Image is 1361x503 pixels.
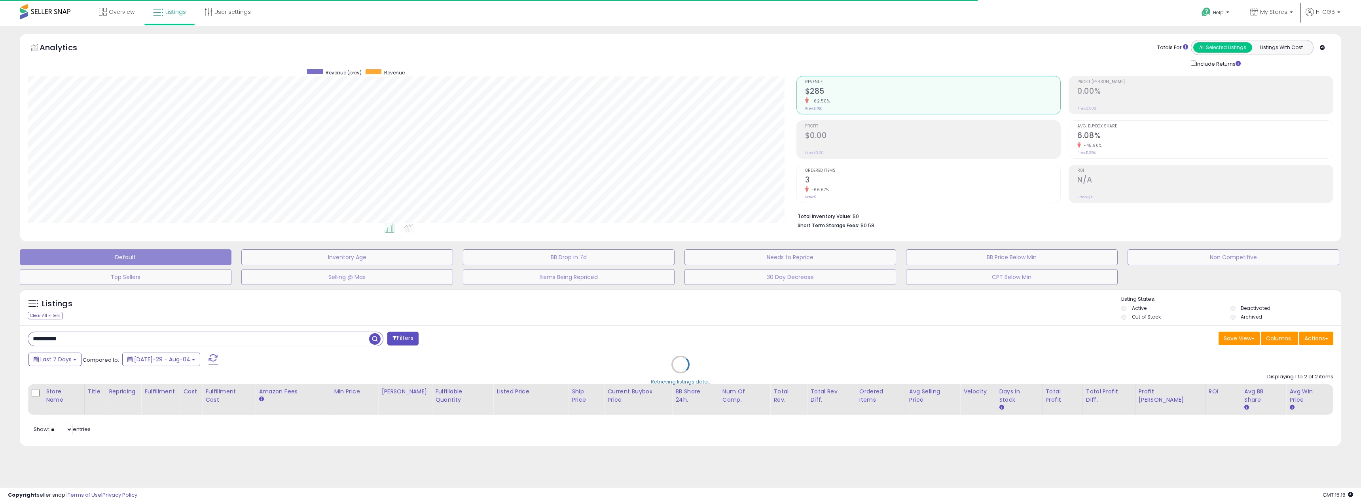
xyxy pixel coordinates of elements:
small: -62.50% [809,98,830,104]
button: Non Competitive [1128,249,1339,265]
span: Avg. Buybox Share [1077,124,1333,129]
span: Revenue (prev) [326,69,362,76]
div: Include Returns [1185,59,1250,68]
div: Retrieving listings data.. [651,378,710,385]
small: -66.67% [809,187,829,193]
small: Prev: 9 [805,195,817,199]
span: Revenue [384,69,405,76]
h2: 3 [805,175,1061,186]
span: Profit [PERSON_NAME] [1077,80,1333,84]
button: Selling @ Max [241,269,453,285]
small: Prev: N/A [1077,195,1093,199]
span: Overview [109,8,135,16]
h2: $0.00 [805,131,1061,142]
button: BB Price Below Min [906,249,1118,265]
a: Hi CGB [1306,8,1340,26]
h2: 6.08% [1077,131,1333,142]
small: Prev: $760 [805,106,823,111]
div: Totals For [1157,44,1188,51]
small: Prev: $0.00 [805,150,824,155]
li: $0 [798,211,1328,220]
button: 30 Day Decrease [684,269,896,285]
h2: N/A [1077,175,1333,186]
h2: 0.00% [1077,87,1333,97]
span: Help [1213,9,1224,16]
button: BB Drop in 7d [463,249,675,265]
span: ROI [1077,169,1333,173]
button: Inventory Age [241,249,453,265]
small: Prev: 11.25% [1077,150,1096,155]
span: Ordered Items [805,169,1061,173]
small: -45.96% [1081,142,1102,148]
button: CPT Below Min [906,269,1118,285]
small: Prev: 0.00% [1077,106,1096,111]
span: Profit [805,124,1061,129]
button: Default [20,249,231,265]
span: Listings [165,8,186,16]
span: My Stores [1260,8,1287,16]
button: Listings With Cost [1252,42,1311,53]
i: Get Help [1201,7,1211,17]
span: $0.58 [861,222,874,229]
a: Help [1195,1,1237,26]
span: Hi CGB [1316,8,1335,16]
h5: Analytics [40,42,93,55]
b: Total Inventory Value: [798,213,851,220]
b: Short Term Storage Fees: [798,222,859,229]
h2: $285 [805,87,1061,97]
button: Top Sellers [20,269,231,285]
button: Items Being Repriced [463,269,675,285]
span: Revenue [805,80,1061,84]
button: Needs to Reprice [684,249,896,265]
button: All Selected Listings [1193,42,1252,53]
